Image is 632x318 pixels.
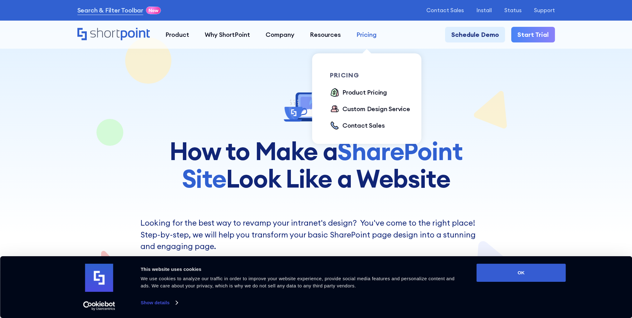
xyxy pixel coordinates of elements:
[504,7,522,13] a: Status
[342,104,410,114] div: Custom Design Service
[477,264,566,282] button: OK
[330,72,417,78] div: pricing
[511,27,555,42] a: Start Trial
[342,121,385,130] div: Contact Sales
[77,6,143,15] a: Search & Filter Toolbar
[445,27,505,42] a: Schedule Demo
[205,30,250,39] div: Why ShortPoint
[77,28,150,41] a: Home
[85,264,113,292] img: logo
[141,298,178,307] a: Show details
[266,30,294,39] div: Company
[182,135,463,194] span: SharePoint Site
[141,276,455,288] span: We use cookies to analyze our traffic in order to improve your website experience, provide social...
[165,30,189,39] div: Product
[141,266,463,273] div: This website uses cookies
[349,27,385,42] a: Pricing
[330,104,410,115] a: Custom Design Service
[129,137,503,192] h1: How to Make a Look Like a Website
[302,27,349,42] a: Resources
[310,30,341,39] div: Resources
[534,7,555,13] a: Support
[258,27,302,42] a: Company
[520,246,632,318] iframe: Chat Widget
[426,7,464,13] a: Contact Sales
[140,217,492,276] p: Looking for the best way to revamp your intranet's design? You've come to the right place! Step-b...
[330,121,385,131] a: Contact Sales
[356,30,377,39] div: Pricing
[158,27,197,42] a: Product
[342,88,387,97] div: Product Pricing
[197,27,258,42] a: Why ShortPoint
[330,88,387,98] a: Product Pricing
[72,301,126,311] a: Usercentrics Cookiebot - opens in a new window
[476,7,492,13] a: Install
